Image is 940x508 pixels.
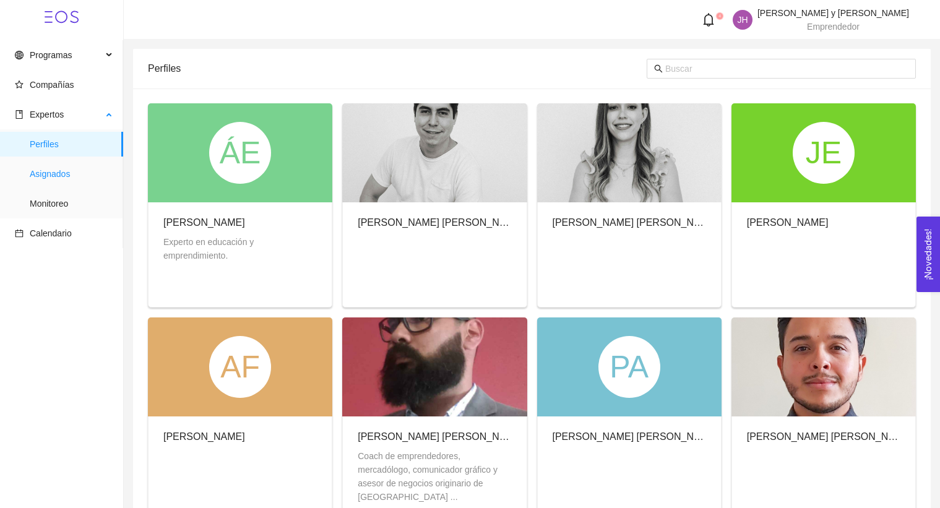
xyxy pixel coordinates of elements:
div: [PERSON_NAME] [PERSON_NAME] [358,429,511,444]
div: Coach de emprendedores, mercadólogo, comunicador gráfico y asesor de negocios originario de [GEOG... [358,449,511,504]
span: calendar [15,229,24,238]
div: [PERSON_NAME] [163,429,245,444]
span: Emprendedor [807,22,860,32]
div: [PERSON_NAME] [163,215,317,230]
span: 4 [718,12,722,20]
div: [PERSON_NAME] [PERSON_NAME] [PERSON_NAME] [747,429,900,444]
div: Perfiles [148,51,647,86]
input: Buscar [665,62,908,75]
div: PA [598,336,660,398]
span: star [15,80,24,89]
sup: 4 [714,10,726,22]
span: [PERSON_NAME] y [PERSON_NAME] [757,8,909,18]
div: [PERSON_NAME] [747,215,829,230]
div: [PERSON_NAME] [PERSON_NAME] [358,215,511,230]
span: Monitoreo [30,191,113,216]
span: Asignados [30,161,113,186]
span: Programas [30,50,72,60]
div: Experto en educación y emprendimiento. [163,235,317,262]
div: ÁE [209,122,271,184]
span: Calendario [30,228,72,238]
div: [PERSON_NAME] [PERSON_NAME] [553,429,706,444]
span: bell [702,13,715,27]
span: book [15,110,24,119]
div: [PERSON_NAME] [PERSON_NAME] [553,215,706,230]
span: global [15,51,24,59]
span: Perfiles [30,132,113,157]
span: Compañías [30,80,74,90]
span: search [654,64,663,73]
button: Open Feedback Widget [916,217,940,292]
span: Expertos [30,110,64,119]
div: AF [209,336,271,398]
div: JE [793,122,855,184]
span: JH [737,10,748,30]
